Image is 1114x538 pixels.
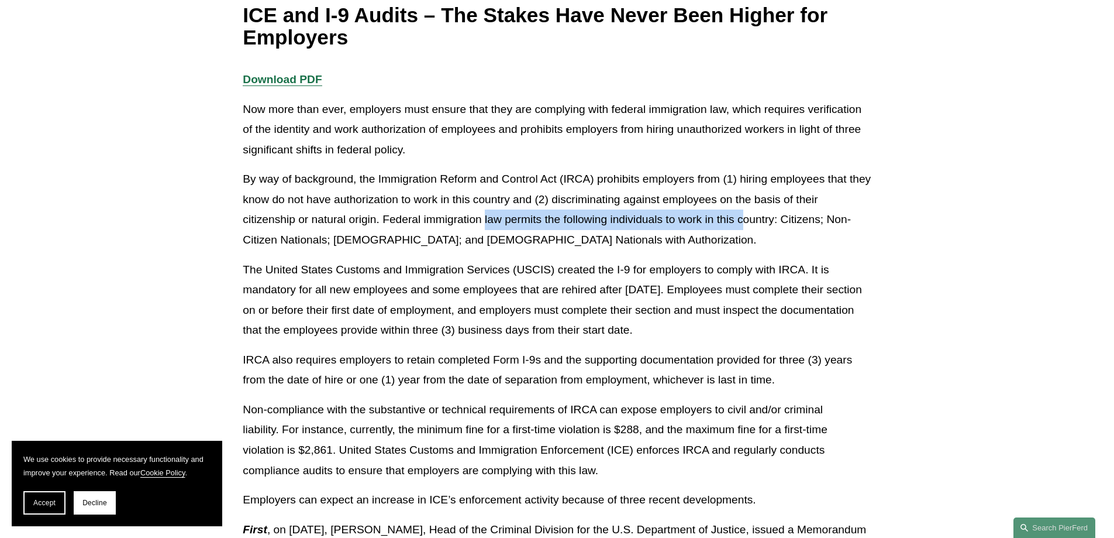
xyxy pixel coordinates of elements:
span: Decline [82,499,107,507]
p: The United States Customs and Immigration Services (USCIS) created the I-9 for employers to compl... [243,260,871,341]
a: Cookie Policy [140,468,185,477]
section: Cookie banner [12,441,222,526]
p: IRCA also requires employers to retain completed Form I-9s and the supporting documentation provi... [243,350,871,390]
h1: ICE and I-9 Audits – The Stakes Have Never Been Higher for Employers [243,4,871,49]
p: Employers can expect an increase in ICE’s enforcement activity because of three recent developments. [243,490,871,510]
a: Download PDF [243,73,322,85]
span: Accept [33,499,56,507]
a: Search this site [1013,518,1095,538]
p: By way of background, the Immigration Reform and Control Act (IRCA) prohibits employers from (1) ... [243,169,871,250]
p: Now more than ever, employers must ensure that they are complying with federal immigration law, w... [243,100,871,160]
p: We use cookies to provide necessary functionality and improve your experience. Read our . [23,453,211,479]
p: Non-compliance with the substantive or technical requirements of IRCA can expose employers to civ... [243,400,871,481]
button: Decline [74,491,116,515]
button: Accept [23,491,65,515]
em: First [243,523,267,536]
